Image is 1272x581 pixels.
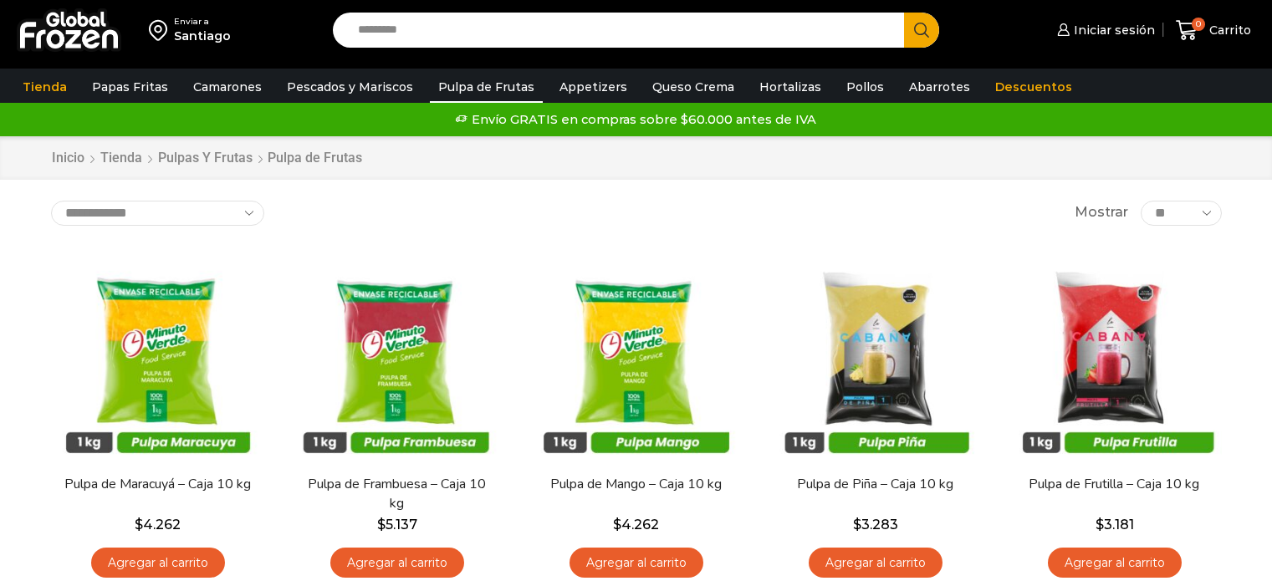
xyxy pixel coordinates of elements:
[613,517,659,533] bdi: 4.262
[809,548,943,578] a: Agregar al carrito: “Pulpa de Piña - Caja 10 kg”
[551,71,636,103] a: Appetizers
[157,149,253,168] a: Pulpas y Frutas
[987,71,1080,103] a: Descuentos
[1096,517,1134,533] bdi: 3.181
[751,71,830,103] a: Hortalizas
[84,71,176,103] a: Papas Fritas
[570,548,703,578] a: Agregar al carrito: “Pulpa de Mango - Caja 10 kg”
[135,517,181,533] bdi: 4.262
[1205,22,1251,38] span: Carrito
[174,28,231,44] div: Santiago
[1048,548,1182,578] a: Agregar al carrito: “Pulpa de Frutilla - Caja 10 kg”
[853,517,898,533] bdi: 3.283
[14,71,75,103] a: Tienda
[1096,517,1104,533] span: $
[300,475,493,513] a: Pulpa de Frambuesa – Caja 10 kg
[91,548,225,578] a: Agregar al carrito: “Pulpa de Maracuyá - Caja 10 kg”
[278,71,421,103] a: Pescados y Mariscos
[135,517,143,533] span: $
[185,71,270,103] a: Camarones
[644,71,743,103] a: Queso Crema
[100,149,143,168] a: Tienda
[377,517,386,533] span: $
[539,475,732,494] a: Pulpa de Mango – Caja 10 kg
[904,13,939,48] button: Search button
[1192,18,1205,31] span: 0
[1053,13,1155,47] a: Iniciar sesión
[1172,11,1255,50] a: 0 Carrito
[838,71,892,103] a: Pollos
[268,150,362,166] h1: Pulpa de Frutas
[430,71,543,103] a: Pulpa de Frutas
[51,149,85,168] a: Inicio
[901,71,978,103] a: Abarrotes
[1075,203,1128,222] span: Mostrar
[330,548,464,578] a: Agregar al carrito: “Pulpa de Frambuesa - Caja 10 kg”
[51,201,264,226] select: Pedido de la tienda
[377,517,417,533] bdi: 5.137
[1070,22,1155,38] span: Iniciar sesión
[149,16,174,44] img: address-field-icon.svg
[853,517,861,533] span: $
[613,517,621,533] span: $
[51,149,362,168] nav: Breadcrumb
[61,475,253,494] a: Pulpa de Maracuyá – Caja 10 kg
[1018,475,1210,494] a: Pulpa de Frutilla – Caja 10 kg
[174,16,231,28] div: Enviar a
[779,475,971,494] a: Pulpa de Piña – Caja 10 kg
